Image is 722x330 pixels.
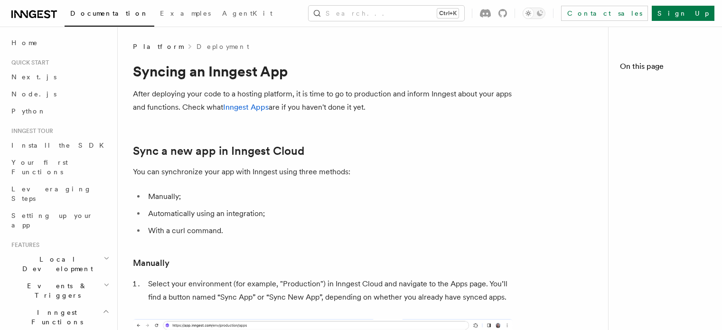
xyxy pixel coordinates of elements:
[11,141,110,149] span: Install the SDK
[223,103,269,112] a: Inngest Apps
[8,137,112,154] a: Install the SDK
[8,255,103,273] span: Local Development
[133,42,183,51] span: Platform
[145,224,513,237] li: With a curl command.
[145,190,513,203] li: Manually;
[145,277,513,304] li: Select your environment (for example, "Production") in Inngest Cloud and navigate to the Apps pag...
[652,6,714,21] a: Sign Up
[11,212,93,229] span: Setting up your app
[620,61,711,76] h4: On this page
[8,207,112,234] a: Setting up your app
[11,38,38,47] span: Home
[437,9,459,18] kbd: Ctrl+K
[222,9,272,17] span: AgentKit
[8,308,103,327] span: Inngest Functions
[11,107,46,115] span: Python
[11,159,68,176] span: Your first Functions
[8,68,112,85] a: Next.js
[133,87,513,114] p: After deploying your code to a hosting platform, it is time to go to production and inform Innges...
[65,3,154,27] a: Documentation
[8,59,49,66] span: Quick start
[197,42,249,51] a: Deployment
[309,6,464,21] button: Search...Ctrl+K
[11,90,56,98] span: Node.js
[8,281,103,300] span: Events & Triggers
[133,165,513,179] p: You can synchronize your app with Inngest using three methods:
[8,180,112,207] a: Leveraging Steps
[11,185,92,202] span: Leveraging Steps
[8,277,112,304] button: Events & Triggers
[160,9,211,17] span: Examples
[8,241,39,249] span: Features
[133,63,513,80] h1: Syncing an Inngest App
[133,144,304,158] a: Sync a new app in Inngest Cloud
[216,3,278,26] a: AgentKit
[8,154,112,180] a: Your first Functions
[561,6,648,21] a: Contact sales
[154,3,216,26] a: Examples
[8,103,112,120] a: Python
[145,207,513,220] li: Automatically using an integration;
[8,251,112,277] button: Local Development
[8,34,112,51] a: Home
[11,73,56,81] span: Next.js
[8,127,53,135] span: Inngest tour
[8,85,112,103] a: Node.js
[523,8,545,19] button: Toggle dark mode
[70,9,149,17] span: Documentation
[133,256,169,270] a: Manually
